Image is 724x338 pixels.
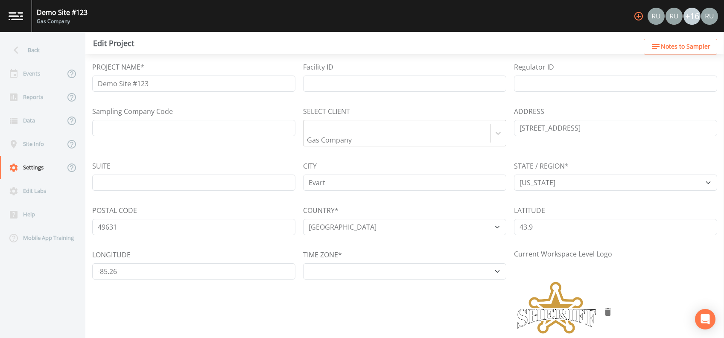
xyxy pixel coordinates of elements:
[303,106,350,117] label: SELECT CLIENT
[514,62,554,72] label: Regulator ID
[93,40,134,47] div: Edit Project
[92,62,144,72] label: PROJECT NAME*
[514,106,544,117] label: ADDRESS
[303,62,333,72] label: Facility ID
[599,303,616,321] button: delete
[307,135,352,145] div: Gas Company
[92,205,137,216] label: POSTAL CODE
[666,8,683,25] img: 87da16f8fb5521bff2dfdbd7bbd6e211
[303,250,342,260] label: TIME ZONE*
[647,8,665,25] div: Russell Schindler
[9,12,23,20] img: logo
[303,205,339,216] label: COUNTRY*
[695,309,715,329] div: Open Intercom Messenger
[92,106,173,117] label: Sampling Company Code
[701,8,718,25] img: a5c06d64ce99e847b6841ccd0307af82
[665,8,683,25] div: Russell Schindler
[37,7,88,17] div: Demo Site #123
[92,250,131,260] label: LONGITUDE
[92,161,111,171] label: SUITE
[514,250,717,258] p: Current Workspace Level Logo
[37,17,88,25] div: Gas Company
[648,8,665,25] img: a5c06d64ce99e847b6841ccd0307af82
[303,161,317,171] label: CITY
[514,205,545,216] label: LATITUDE
[514,161,569,171] label: STATE / REGION*
[683,8,701,25] div: +16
